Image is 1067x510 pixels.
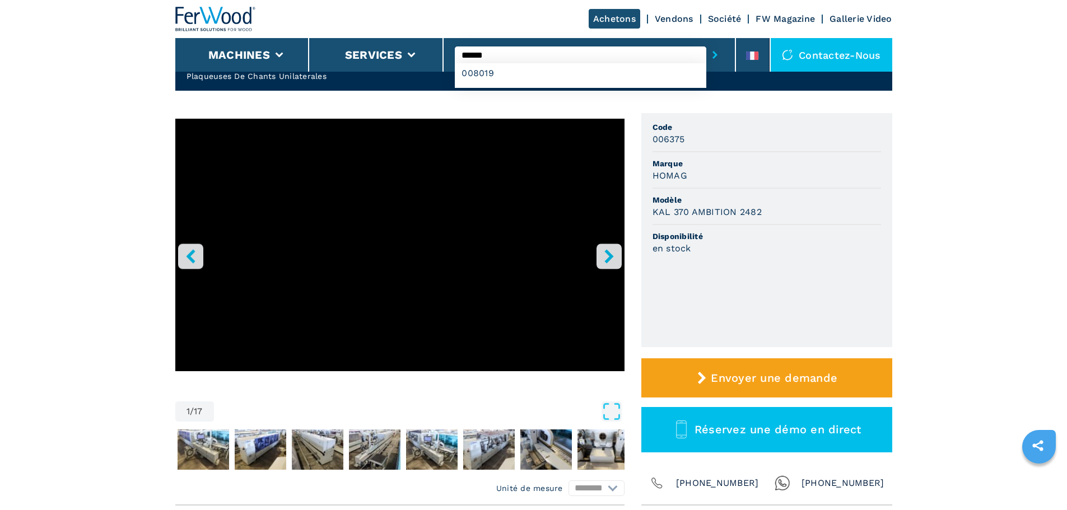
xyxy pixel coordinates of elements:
[597,244,622,269] button: right-button
[175,119,625,371] iframe: Bordatrice Singola in azione - HOMAG KAL 370 AMBITION 2482 - Ferwoodgroup - 006375
[178,244,203,269] button: left-button
[175,427,231,472] button: Go to Slide 2
[830,13,892,24] a: Gallerie Video
[178,429,229,470] img: f0ee8cfbe31a83a4aaff8f88092876ca
[406,429,458,470] img: c4bafee149e4e4db5f2806368c6f2177
[575,427,631,472] button: Go to Slide 9
[347,427,403,472] button: Go to Slide 5
[695,423,861,436] span: Réservez une démo en direct
[404,427,460,472] button: Go to Slide 6
[577,429,629,470] img: 39df3d372fba76d21ef6e78d0f396e4d
[175,427,625,472] nav: Thumbnail Navigation
[455,63,706,83] div: 008019
[345,48,402,62] button: Services
[518,427,574,472] button: Go to Slide 8
[589,9,640,29] a: Achetons
[653,194,881,205] span: Modèle
[641,407,892,452] button: Réservez une démo en direct
[641,358,892,397] button: Envoyer une demande
[194,407,203,416] span: 17
[1024,432,1052,460] a: sharethis
[653,205,762,218] h3: KAL 370 AMBITION 2482
[771,38,892,72] div: Contactez-nous
[235,429,286,470] img: d2b0cc20e46b6cac5cc451db7e87a205
[461,427,517,472] button: Go to Slide 7
[653,121,881,133] span: Code
[653,231,881,242] span: Disponibilité
[175,7,256,31] img: Ferwood
[290,427,346,472] button: Go to Slide 4
[208,48,270,62] button: Machines
[775,475,790,491] img: Whatsapp
[802,475,884,491] span: [PHONE_NUMBER]
[217,401,622,422] button: Open Fullscreen
[711,371,837,385] span: Envoyer une demande
[496,483,563,494] em: Unité de mesure
[653,169,687,182] h3: HOMAG
[653,158,881,169] span: Marque
[653,242,691,255] h3: en stock
[649,475,665,491] img: Phone
[187,71,431,82] h2: Plaqueuses De Chants Unilaterales
[706,42,724,68] button: submit-button
[1019,460,1059,502] iframe: Chat
[520,429,572,470] img: 0e4d9f8a64d3cea0d2a40c0ee7a813f0
[190,407,194,416] span: /
[175,119,625,390] div: Go to Slide 1
[782,49,793,60] img: Contactez-nous
[187,407,190,416] span: 1
[756,13,815,24] a: FW Magazine
[232,427,288,472] button: Go to Slide 3
[349,429,400,470] img: 6cecd71fc456ab35045d89e0d8c80255
[292,429,343,470] img: 67e0df8b2bfa3c1904971e7f1fe0dad9
[708,13,742,24] a: Société
[655,13,693,24] a: Vendons
[653,133,685,146] h3: 006375
[676,475,759,491] span: [PHONE_NUMBER]
[463,429,515,470] img: 46f3c750bcedc308d2659e6236cce079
